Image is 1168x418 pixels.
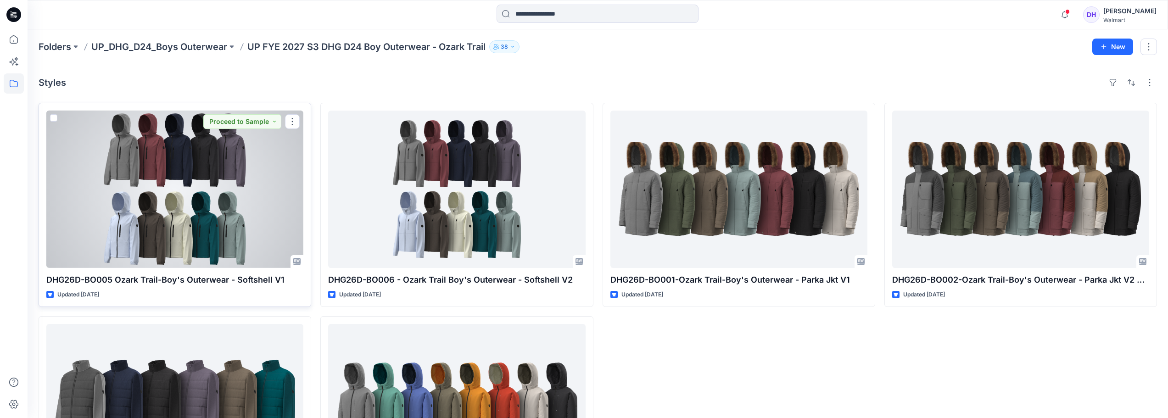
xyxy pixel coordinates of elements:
p: DHG26D-BO001-Ozark Trail-Boy's Outerwear - Parka Jkt V1 [610,273,867,286]
a: DHG26D-BO006 - Ozark Trail Boy's Outerwear - Softshell V2 [328,111,585,268]
p: DHG26D-BO006 - Ozark Trail Boy's Outerwear - Softshell V2 [328,273,585,286]
div: Walmart [1103,17,1157,23]
div: [PERSON_NAME] [1103,6,1157,17]
a: Folders [39,40,71,53]
a: DHG26D-BO002-Ozark Trail-Boy's Outerwear - Parka Jkt V2 Opt 2 [892,111,1149,268]
a: UP_DHG_D24_Boys Outerwear [91,40,227,53]
button: 38 [489,40,520,53]
p: DHG26D-BO002-Ozark Trail-Boy's Outerwear - Parka Jkt V2 Opt 2 [892,273,1149,286]
button: New [1092,39,1133,55]
a: DHG26D-BO005 Ozark Trail-Boy's Outerwear - Softshell V1 [46,111,303,268]
p: Updated [DATE] [339,290,381,300]
p: Updated [DATE] [621,290,663,300]
p: Updated [DATE] [57,290,99,300]
p: Updated [DATE] [903,290,945,300]
p: UP FYE 2027 S3 DHG D24 Boy Outerwear - Ozark Trail [247,40,486,53]
h4: Styles [39,77,66,88]
div: DH [1083,6,1100,23]
p: 38 [501,42,508,52]
a: DHG26D-BO001-Ozark Trail-Boy's Outerwear - Parka Jkt V1 [610,111,867,268]
p: DHG26D-BO005 Ozark Trail-Boy's Outerwear - Softshell V1 [46,273,303,286]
